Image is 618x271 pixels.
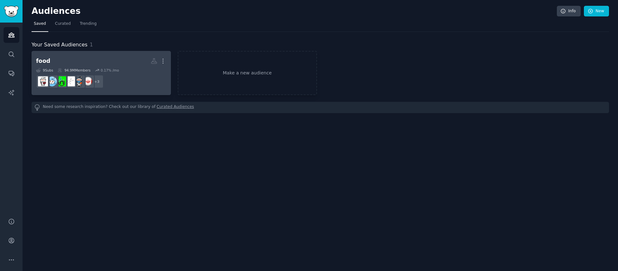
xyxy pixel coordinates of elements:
span: 1 [90,42,93,48]
span: Saved [34,21,46,27]
img: AskReddit [47,76,57,86]
img: GummySearch logo [4,6,19,17]
div: 0.17 % /mo [101,68,119,73]
span: Curated [55,21,71,27]
a: Info [557,6,581,17]
img: BuyCanadian [83,76,93,86]
a: New [584,6,609,17]
div: food [36,57,50,65]
div: 9 Sub s [36,68,53,73]
img: Nutrition_Healthy [56,76,66,86]
a: Trending [78,19,99,32]
a: food9Subs94.9MMembers0.17% /mo+3BuyCanadianHealthScientificNutritionNutrition_HealthyAskRedditfood [32,51,171,95]
a: Saved [32,19,48,32]
a: Curated [53,19,73,32]
div: 94.9M Members [58,68,90,73]
a: Curated Audiences [157,104,194,111]
img: Health [74,76,84,86]
h2: Audiences [32,6,557,16]
img: ScientificNutrition [65,76,75,86]
div: Need some research inspiration? Check out our library of [32,102,609,113]
img: food [38,76,48,86]
a: Make a new audience [178,51,317,95]
div: + 3 [90,75,104,88]
span: Your Saved Audiences [32,41,88,49]
span: Trending [80,21,97,27]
